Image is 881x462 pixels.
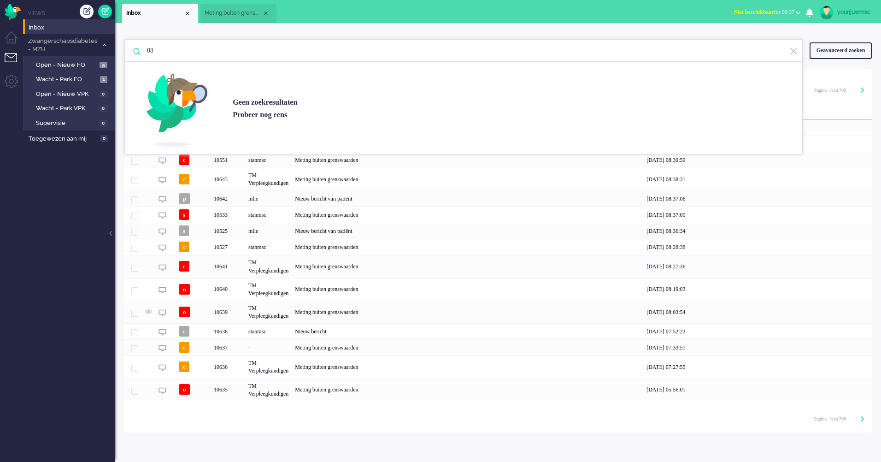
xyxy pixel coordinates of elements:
li: Tickets menu [5,53,25,74]
img: ic_chat_grey.svg [159,157,166,165]
div: [DATE] 08:37:00 [643,207,872,223]
div: 10637 [124,339,872,355]
div: - [245,339,292,355]
div: Meting buiten grenswaarden [292,278,643,301]
div: 10635 [124,379,872,401]
div: Next [860,415,865,424]
div: [DATE] 08:39:59 [643,152,872,168]
div: [DATE] 08:37:06 [643,190,872,207]
a: Open - Nieuw VPK 0 [27,89,114,99]
div: Creëer ticket [80,5,94,18]
div: Meting buiten grenswaarden [292,301,643,323]
li: Admin menu [5,75,25,95]
li: Dashboard menu [5,31,25,52]
span: p [179,193,190,204]
span: c [179,261,189,272]
span: Wacht - Park VPK [36,104,97,113]
span: o [179,284,190,295]
img: ic-exit.svg [789,47,798,56]
span: Open - Nieuw FO [36,61,97,70]
div: Meting buiten grenswaarden [292,355,643,378]
div: Geen zoekresultaten Probeer nog eens [219,96,297,121]
div: 10525 [124,223,872,239]
div: 10635 [211,379,245,401]
img: ic_chat_grey.svg [159,264,166,272]
div: Close tab [262,10,270,17]
div: 10638 [124,323,872,339]
span: Open - Nieuw VPK [36,90,97,99]
div: 10639 [124,301,872,323]
img: ic_chat_grey.svg [159,212,166,219]
div: TM Verpleegkundigen [245,379,292,401]
div: 10636 [124,355,872,378]
div: 10641 [211,255,245,278]
span: c [179,242,189,252]
div: [DATE] 05:56:01 [643,379,872,401]
span: 1 [100,76,107,83]
img: ic_chat_grey.svg [159,176,166,184]
img: ic_chat_grey.svg [159,195,166,203]
div: 10641 [124,255,872,278]
img: ic_chat_grey.svg [159,228,166,236]
span: c [179,326,189,337]
input: Page [827,416,831,422]
span: c [179,174,189,184]
div: TM Verpleegkundigen [245,255,292,278]
span: Toegewezen aan mij [29,135,97,143]
span: o [179,307,190,317]
span: Supervisie [36,119,97,128]
a: Wacht - Park VPK 0 [27,103,114,113]
div: Next [860,86,865,95]
div: TM Verpleegkundigen [245,355,292,378]
div: TM Verpleegkundigen [245,301,292,323]
div: Close tab [184,10,191,17]
span: for 00:37 [734,9,794,15]
div: TM Verpleegkundigen [245,278,292,301]
div: stanmsc [245,239,292,255]
img: flow_omnibird.svg [5,4,21,20]
div: 10643 [124,168,872,190]
div: 10533 [124,207,872,223]
button: Niet beschikbaarfor 00:37 [728,6,806,19]
div: Meting buiten grenswaarden [292,207,643,223]
div: Meting buiten grenswaarden [292,379,643,401]
span: Wacht - Park FO [36,75,98,84]
div: 10637 [211,339,245,355]
a: younjuwmsc [818,6,872,19]
span: Zwangerschapsdiabetes - MZH [27,37,98,54]
div: Meting buiten grenswaarden [292,168,643,190]
li: View [122,4,198,23]
a: Omnidesk [5,6,21,13]
div: [DATE] 07:33:51 [643,339,872,355]
div: Meting buiten grenswaarden [292,239,643,255]
div: 10642 [124,190,872,207]
span: Inbox [126,9,184,17]
img: ic_chat_grey.svg [159,309,166,317]
div: 10642 [211,190,245,207]
span: o [179,384,190,395]
div: [DATE] 07:52:22 [643,323,872,339]
div: stanmsc [245,152,292,168]
span: 0 [99,105,107,112]
img: ic_chat_grey.svg [159,364,166,372]
div: [DATE] 08:28:38 [643,239,872,255]
div: 10533 [211,207,245,223]
img: ic_chat_grey.svg [159,328,166,336]
span: c [179,342,189,353]
span: 5 [100,62,107,69]
span: 0 [99,91,107,98]
img: inspector_bird.svg [139,62,219,154]
img: ic_chat_grey.svg [159,387,166,395]
div: stanmsc [245,207,292,223]
li: Views [28,9,115,17]
div: Pagination [814,412,865,426]
div: 10640 [211,278,245,301]
div: Meting buiten grenswaarden [292,255,643,278]
span: 0 [99,120,107,127]
div: 10640 [124,278,872,301]
img: ic_chat_grey.svg [159,344,166,352]
input: Page [827,87,831,94]
div: 10636 [211,355,245,378]
div: TM Verpleegkundigen [245,168,292,190]
div: [DATE] 07:27:55 [643,355,872,378]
